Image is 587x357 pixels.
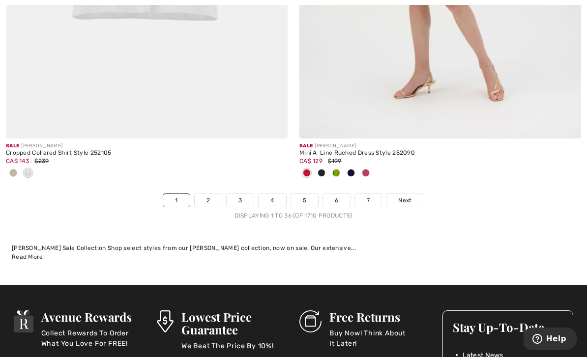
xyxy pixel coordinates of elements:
div: Bubble gum [358,165,373,182]
div: Cropped Collared Shirt Style 252105 [6,150,288,157]
div: Dune [6,165,21,182]
div: Midnight Blue [344,165,358,182]
a: 1 [163,194,189,207]
iframe: Opens a widget where you can find more information [524,328,577,352]
a: 4 [259,194,286,207]
span: $239 [34,158,49,165]
div: Mini A-Line Ruched Dress Style 252090 [299,150,581,157]
h3: Avenue Rewards [41,310,145,323]
h3: Stay Up-To-Date [453,321,563,333]
h3: Free Returns [329,310,431,323]
div: [PERSON_NAME] Sale Collection Shop select styles from our [PERSON_NAME] collection, now on sale. ... [12,244,575,252]
div: Vanilla 30 [21,165,35,182]
span: CA$ 129 [299,158,323,165]
span: Next [398,196,411,205]
div: Radiant red [299,165,314,182]
a: 7 [355,194,382,207]
div: [PERSON_NAME] [6,142,288,150]
h3: Lowest Price Guarantee [181,310,288,336]
a: 6 [323,194,350,207]
span: $199 [328,158,341,165]
p: Buy Now! Think About It Later! [329,328,431,348]
a: 2 [195,194,222,207]
div: Black [314,165,329,182]
span: Sale [299,143,313,149]
span: Sale [6,143,19,149]
img: Free Returns [299,310,322,332]
span: Read More [12,253,43,260]
a: 5 [291,194,318,207]
img: Lowest Price Guarantee [157,310,174,332]
img: Avenue Rewards [14,310,33,332]
span: CA$ 143 [6,158,29,165]
div: [PERSON_NAME] [299,142,581,150]
a: Next [386,194,423,207]
a: 3 [227,194,254,207]
p: Collect Rewards To Order What You Love For FREE! [41,328,145,348]
div: Greenery [329,165,344,182]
